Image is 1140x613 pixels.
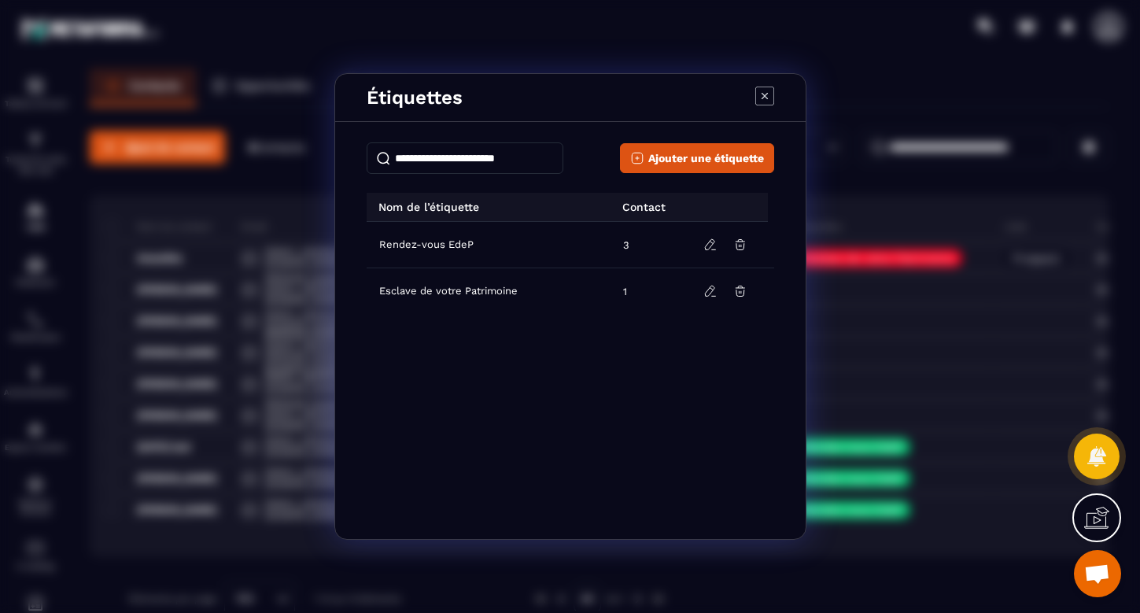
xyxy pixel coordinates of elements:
[648,150,764,166] span: Ajouter une étiquette
[614,268,686,315] td: 1
[367,201,479,213] p: Nom de l’étiquette
[611,201,666,213] p: Contact
[379,238,474,251] span: Rendez-vous EdeP
[614,222,686,268] td: 3
[620,143,774,173] button: Ajouter une étiquette
[367,87,463,109] p: Étiquettes
[1074,550,1121,597] div: Ouvrir le chat
[379,285,518,297] span: Esclave de votre Patrimoine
